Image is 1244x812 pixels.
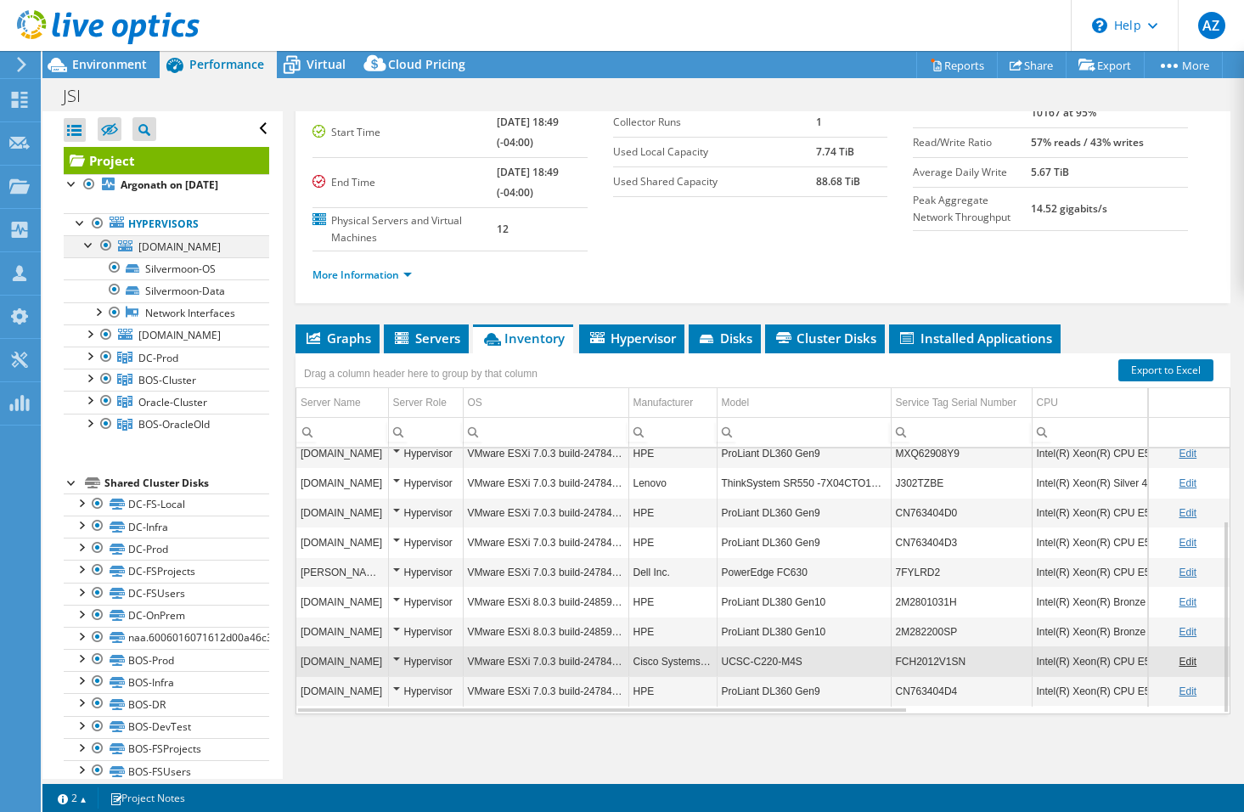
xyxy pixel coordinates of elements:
td: Column Server Role, Value Hypervisor [388,498,463,527]
b: 57% reads / 43% writes [1031,135,1144,149]
td: Column Model, Value ThinkSystem SR550 -7X04CTO1WW- [717,468,891,498]
td: Column Service Tag Serial Number, Value 2M282200SP [891,617,1032,646]
td: Server Role Column [388,388,463,418]
a: Project [64,147,269,174]
a: Hypervisors [64,213,269,235]
a: Share [997,52,1067,78]
a: BOS-FSProjects [64,738,269,760]
b: [DATE] 18:49 (-04:00) [497,165,559,200]
td: Column OS, Value VMware ESXi 7.0.3 build-24784741 [463,557,628,587]
label: Peak Aggregate Network Throughput [913,192,1030,226]
a: naa.6006016071612d00a46c34b8707ee511 [64,627,269,649]
td: Column Model, Value ProLiant DL360 Gen9 [717,438,891,468]
a: More Information [312,268,412,282]
label: Average Daily Write [913,164,1030,181]
td: Column Server Name, Value ganymede.jsi.com [296,646,388,676]
b: 15871 at [GEOGRAPHIC_DATA], 10167 at 95% [1031,85,1183,120]
a: Argonath on [DATE] [64,174,269,196]
td: Column Server Role, Value Hypervisor [388,468,463,498]
a: Export [1066,52,1145,78]
td: Column Manufacturer, Value Cisco Systems Inc [628,646,717,676]
td: Column Server Name, Value atreus.jsi.com [296,587,388,617]
div: Drag a column header here to group by that column [300,362,542,386]
a: Edit [1179,656,1196,668]
td: Column Service Tag Serial Number, Value MXQ62908Y9 [891,438,1032,468]
td: Column Manufacturer, Value HPE [628,438,717,468]
a: DC-Prod [64,347,269,369]
td: Column Server Name, Value candace.jsi.com [296,557,388,587]
td: Model Column [717,388,891,418]
a: BOS-DR [64,693,269,715]
div: Server Name [301,392,361,413]
div: Server Role [393,392,447,413]
td: Column OS, Value VMware ESXi 7.0.3 build-24784741 [463,468,628,498]
td: Column Model, Value UCSC-C220-M4S [717,646,891,676]
span: Cluster Disks [774,330,876,347]
span: BOS-OracleOld [138,417,210,431]
b: 88.68 TiB [816,174,860,189]
td: Column Manufacturer, Value HPE [628,498,717,527]
span: AZ [1198,12,1225,39]
a: BOS-FSUsers [64,760,269,782]
a: DC-FSUsers [64,583,269,605]
td: Column Server Name, Value athos.jsi.com [296,527,388,557]
td: Column Manufacturer, Value HPE [628,587,717,617]
b: Argonath on [DATE] [121,178,218,192]
b: 7.74 TiB [816,144,854,159]
td: Column Service Tag Serial Number, Filter cell [891,417,1032,447]
label: End Time [312,174,497,191]
div: Service Tag Serial Number [896,392,1017,413]
a: Edit [1179,507,1196,519]
td: Column Service Tag Serial Number, Value CN763404D3 [891,527,1032,557]
div: Hypervisor [393,533,459,553]
td: Column Server Name, Value aerope.jsi.com [296,617,388,646]
span: Inventory [481,330,565,347]
div: Hypervisor [393,681,459,702]
a: Silvermoon-OS [64,257,269,279]
a: BOS-Infra [64,671,269,693]
a: Reports [916,52,998,78]
a: Project Notes [98,787,197,809]
div: Hypervisor [393,562,459,583]
a: Export to Excel [1118,359,1213,381]
a: Edit [1179,567,1196,578]
td: Column Model, Value ProLiant DL380 Gen10 [717,587,891,617]
span: [DOMAIN_NAME] [138,328,221,342]
td: Column Manufacturer, Value Dell Inc. [628,557,717,587]
label: Start Time [312,124,497,141]
b: [DATE] 18:49 (-04:00) [497,115,559,149]
div: Data grid [296,353,1230,714]
a: BOS-DevTest [64,716,269,738]
div: Hypervisor [393,503,459,523]
div: Hypervisor [393,592,459,612]
a: More [1144,52,1223,78]
td: Column Server Role, Value Hypervisor [388,587,463,617]
td: Column Service Tag Serial Number, Value CN763404D0 [891,498,1032,527]
a: DC-OnPrem [64,605,269,627]
td: Column Model, Value ProLiant DL360 Gen9 [717,676,891,706]
a: Edit [1179,626,1196,638]
a: Edit [1179,685,1196,697]
span: Virtual [307,56,346,72]
div: CPU [1037,392,1058,413]
td: Column OS, Filter cell [463,417,628,447]
td: Column Server Name, Value gohan.jsi.com [296,438,388,468]
b: 5.67 TiB [1031,165,1069,179]
td: Column Manufacturer, Value HPE [628,676,717,706]
td: Manufacturer Column [628,388,717,418]
td: Column Model, Value ProLiant DL380 Gen10 [717,617,891,646]
td: Column OS, Value VMware ESXi 7.0.3 build-24784741 [463,498,628,527]
div: Shared Cluster Disks [104,473,269,493]
td: Column Server Role, Value Hypervisor [388,617,463,646]
a: DC-FSProjects [64,560,269,582]
td: Column Service Tag Serial Number, Value CN763404D4 [891,676,1032,706]
label: Physical Servers and Virtual Machines [312,212,497,246]
a: [DOMAIN_NAME] [64,235,269,257]
a: Edit [1179,448,1196,460]
td: Column OS, Value VMware ESXi 8.0.3 build-24859861 [463,617,628,646]
td: Column Manufacturer, Value HPE [628,527,717,557]
span: Disks [697,330,752,347]
td: Column Model, Filter cell [717,417,891,447]
td: Column Model, Value ProLiant DL360 Gen9 [717,498,891,527]
b: 1 [816,115,822,129]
